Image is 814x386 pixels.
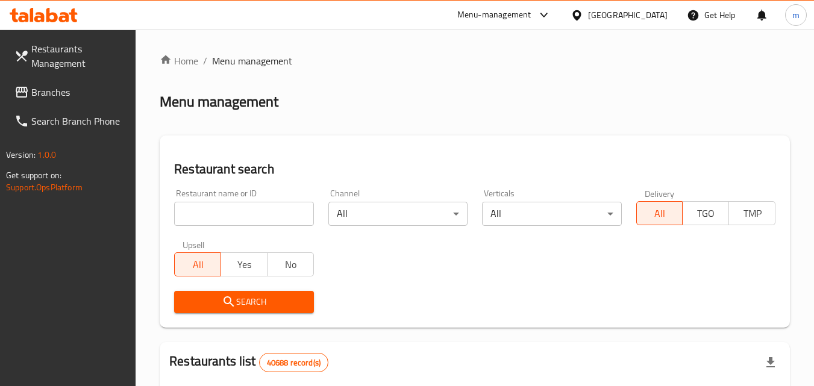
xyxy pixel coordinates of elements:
span: Search Branch Phone [31,114,127,128]
span: TMP [734,205,771,222]
button: TMP [728,201,775,225]
h2: Restaurants list [169,352,328,372]
span: Menu management [212,54,292,68]
span: Restaurants Management [31,42,127,70]
span: Branches [31,85,127,99]
button: All [174,252,221,276]
div: Export file [756,348,785,377]
span: Get support on: [6,167,61,183]
button: TGO [682,201,729,225]
span: 1.0.0 [37,147,56,163]
span: m [792,8,800,22]
button: All [636,201,683,225]
a: Restaurants Management [5,34,136,78]
a: Support.OpsPlatform [6,179,83,195]
a: Branches [5,78,136,107]
span: All [180,256,216,273]
div: All [482,202,621,226]
input: Search for restaurant name or ID.. [174,202,313,226]
span: 40688 record(s) [260,357,328,369]
button: No [267,252,314,276]
label: Upsell [183,240,205,249]
h2: Restaurant search [174,160,775,178]
div: [GEOGRAPHIC_DATA] [588,8,668,22]
button: Search [174,291,313,313]
span: No [272,256,309,273]
span: Yes [226,256,263,273]
h2: Menu management [160,92,278,111]
button: Yes [221,252,268,276]
div: Menu-management [457,8,531,22]
span: All [642,205,678,222]
label: Delivery [645,189,675,198]
li: / [203,54,207,68]
div: All [328,202,468,226]
a: Search Branch Phone [5,107,136,135]
div: Total records count [259,353,328,372]
a: Home [160,54,198,68]
span: TGO [687,205,724,222]
nav: breadcrumb [160,54,790,68]
span: Search [184,294,304,310]
span: Version: [6,147,36,163]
